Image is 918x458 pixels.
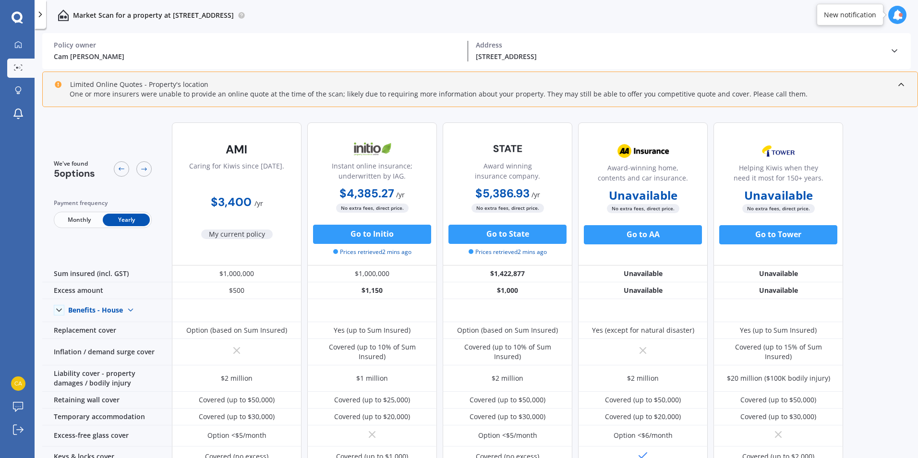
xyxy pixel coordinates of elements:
[313,225,431,244] button: Go to Initio
[54,159,95,168] span: We've found
[476,137,539,160] img: State-text-1.webp
[747,139,810,163] img: Tower.webp
[744,191,813,200] b: Unavailable
[469,248,547,256] span: Prices retrieved 2 mins ago
[307,282,437,299] div: $1,150
[470,412,545,422] div: Covered (up to $30,000)
[742,204,815,213] span: No extra fees, direct price.
[58,10,69,21] img: home-and-contents.b802091223b8502ef2dd.svg
[340,137,404,161] img: Initio.webp
[207,431,266,440] div: Option <$5/month
[476,41,882,49] div: Address
[334,412,410,422] div: Covered (up to $20,000)
[42,265,172,282] div: Sum insured (incl. GST)
[740,395,816,405] div: Covered (up to $50,000)
[211,194,252,209] b: $3,400
[339,186,394,201] b: $4,385.27
[42,392,172,409] div: Retaining wall cover
[336,204,409,213] span: No extra fees, direct price.
[42,425,172,446] div: Excess-free glass cover
[450,342,565,362] div: Covered (up to 10% of Sum Insured)
[578,282,708,299] div: Unavailable
[334,395,410,405] div: Covered (up to $25,000)
[727,374,830,383] div: $20 million ($100K bodily injury)
[201,229,273,239] span: My current policy
[103,214,150,226] span: Yearly
[448,225,567,244] button: Go to State
[42,365,172,392] div: Liability cover - property damages / bodily injury
[54,167,95,180] span: 5 options
[719,225,837,244] button: Go to Tower
[614,431,673,440] div: Option <$6/month
[824,10,876,20] div: New notification
[740,325,817,335] div: Yes (up to Sum Insured)
[492,374,523,383] div: $2 million
[42,282,172,299] div: Excess amount
[54,198,152,208] div: Payment frequency
[531,190,540,199] span: / yr
[586,163,700,187] div: Award-winning home, contents and car insurance.
[356,374,388,383] div: $1 million
[42,339,172,365] div: Inflation / demand surge cover
[605,412,681,422] div: Covered (up to $20,000)
[54,89,906,99] div: One or more insurers were unable to provide an online quote at the time of the scan; likely due t...
[54,51,460,61] div: Cam [PERSON_NAME]
[584,225,702,244] button: Go to AA
[721,342,836,362] div: Covered (up to 15% of Sum Insured)
[334,325,411,335] div: Yes (up to Sum Insured)
[607,204,679,213] span: No extra fees, direct price.
[189,161,284,185] div: Caring for Kiwis since [DATE].
[68,306,123,314] div: Benefits - House
[722,163,835,187] div: Helping Kiwis when they need it most for 150+ years.
[713,282,843,299] div: Unavailable
[470,395,545,405] div: Covered (up to $50,000)
[605,395,681,405] div: Covered (up to $50,000)
[73,11,234,20] p: Market Scan for a property at [STREET_ADDRESS]
[609,191,677,200] b: Unavailable
[592,325,694,335] div: Yes (except for natural disaster)
[56,214,103,226] span: Monthly
[172,265,302,282] div: $1,000,000
[740,412,816,422] div: Covered (up to $30,000)
[443,282,572,299] div: $1,000
[314,342,430,362] div: Covered (up to 10% of Sum Insured)
[471,204,544,213] span: No extra fees, direct price.
[199,395,275,405] div: Covered (up to $50,000)
[475,186,530,201] b: $5,386.93
[199,412,275,422] div: Covered (up to $30,000)
[307,265,437,282] div: $1,000,000
[186,325,287,335] div: Option (based on Sum Insured)
[713,265,843,282] div: Unavailable
[333,248,411,256] span: Prices retrieved 2 mins ago
[627,374,659,383] div: $2 million
[42,322,172,339] div: Replacement cover
[221,374,253,383] div: $2 million
[254,199,263,208] span: / yr
[476,51,882,61] div: [STREET_ADDRESS]
[396,190,405,199] span: / yr
[315,161,429,185] div: Instant online insurance; underwritten by IAG.
[451,161,564,185] div: Award winning insurance company.
[457,325,558,335] div: Option (based on Sum Insured)
[611,139,675,163] img: AA.webp
[578,265,708,282] div: Unavailable
[443,265,572,282] div: $1,422,877
[42,409,172,425] div: Temporary accommodation
[54,41,460,49] div: Policy owner
[205,137,268,161] img: AMI-text-1.webp
[123,302,138,318] img: Benefit content down
[54,80,208,89] div: Limited Online Quotes - Property's location
[11,376,25,391] img: eb286f571e2f3061c7b39e7aaff7b59e
[172,282,302,299] div: $500
[478,431,537,440] div: Option <$5/month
